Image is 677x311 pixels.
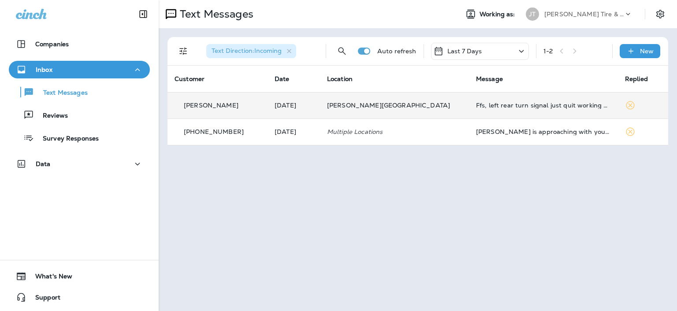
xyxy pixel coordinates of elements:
[9,267,150,285] button: What's New
[652,6,668,22] button: Settings
[327,75,353,83] span: Location
[526,7,539,21] div: JT
[35,41,69,48] p: Companies
[544,11,624,18] p: [PERSON_NAME] Tire & Auto
[184,128,244,135] p: [PHONE_NUMBER]
[476,102,611,109] div: Ffs, left rear turn signal just quit working again
[9,289,150,306] button: Support
[9,83,150,101] button: Text Messages
[26,273,72,283] span: What's New
[34,89,88,97] p: Text Messages
[377,48,417,55] p: Auto refresh
[131,5,156,23] button: Collapse Sidebar
[640,48,654,55] p: New
[543,48,553,55] div: 1 - 2
[34,112,68,120] p: Reviews
[34,135,99,143] p: Survey Responses
[480,11,517,18] span: Working as:
[275,128,313,135] p: Aug 14, 2025 08:08 AM
[36,160,51,167] p: Data
[327,101,450,109] span: [PERSON_NAME][GEOGRAPHIC_DATA]
[476,128,611,135] div: Wilfredo is approaching with your order from 1-800 Radiator. Your Dasher will hand the order to you.
[212,47,282,55] span: Text Direction : Incoming
[9,155,150,173] button: Data
[9,35,150,53] button: Companies
[9,129,150,147] button: Survey Responses
[176,7,253,21] p: Text Messages
[36,66,52,73] p: Inbox
[275,102,313,109] p: Aug 18, 2025 10:59 AM
[184,102,238,109] p: [PERSON_NAME]
[26,294,60,304] span: Support
[206,44,296,58] div: Text Direction:Incoming
[333,42,351,60] button: Search Messages
[175,42,192,60] button: Filters
[447,48,482,55] p: Last 7 Days
[625,75,648,83] span: Replied
[175,75,205,83] span: Customer
[9,106,150,124] button: Reviews
[9,61,150,78] button: Inbox
[275,75,290,83] span: Date
[327,128,462,135] p: Multiple Locations
[476,75,503,83] span: Message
